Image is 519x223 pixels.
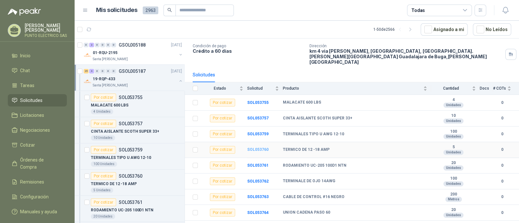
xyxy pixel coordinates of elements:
div: Unidades [443,134,464,139]
p: Santa [PERSON_NAME] [93,83,128,88]
span: Inicio [20,52,30,59]
div: 4 Unidades [91,109,113,114]
b: TERMINALES TIPO U AWG 12-10 [283,132,344,137]
div: Metros [445,197,462,202]
a: SOL053762 [247,179,269,184]
div: Unidades [443,165,464,171]
b: 0 [493,178,511,184]
p: GSOL005187 [119,69,146,73]
b: 0 [493,194,511,200]
div: 0 [84,43,89,47]
button: Asignado a mi [421,23,468,36]
div: Por cotizar [210,209,235,217]
div: 0 [95,43,100,47]
p: RODAMIENTO UC-205 100D1 NTN [91,207,153,213]
a: Tareas [8,79,67,92]
b: 20 [431,207,476,213]
span: search [167,8,172,12]
a: Manuales y ayuda [8,206,67,218]
p: SOL053757 [119,121,142,126]
a: Chat [8,64,67,77]
div: Unidades [443,103,464,108]
div: Por cotizar [210,162,235,169]
span: Tareas [20,82,34,89]
b: 100 [431,129,476,134]
p: SOL053760 [119,174,142,178]
span: Producto [283,86,422,91]
b: SOL053764 [247,210,269,215]
p: SOL053761 [119,200,142,205]
b: RODAMIENTO UC-205 100D1 NTN [283,163,346,168]
div: Solicitudes [193,71,215,78]
img: Company Logo [84,78,91,85]
div: Unidades [443,181,464,186]
p: Santa [PERSON_NAME] [93,57,128,62]
a: 0 2 0 0 0 0 GSOL005188[DATE] Company Logo01-RQU-2195Santa [PERSON_NAME] [84,41,183,62]
a: Licitaciones [8,109,67,121]
div: 4 [89,69,94,73]
h1: Mis solicitudes [96,6,138,15]
span: Negociaciones [20,127,50,134]
div: 1 - 50 de 2566 [373,24,416,35]
th: # COTs [493,82,519,95]
div: Unidades [443,213,464,218]
p: SOL053755 [119,95,142,100]
th: Docs [480,82,493,95]
p: TERMINALES TIPO U AWG 12-10 [91,155,151,161]
span: Solicitudes [20,97,42,104]
b: CABLE DE CONTROL #16 NEGRO [283,195,344,200]
div: Por cotizar [210,193,235,201]
p: TERMICO DE 12 -18 AMP [91,181,137,187]
p: 19-RQP-433 [93,76,115,82]
a: SOL053755 [247,100,269,105]
div: 100 Unidades [91,162,117,167]
b: 0 [493,131,511,137]
div: Por cotizar [210,146,235,154]
th: Cantidad [431,82,480,95]
b: SOL053763 [247,195,269,199]
p: MALACATE 600 LBS [91,102,128,108]
p: [PERSON_NAME] [PERSON_NAME] [25,23,67,32]
a: Configuración [8,191,67,203]
p: CINTA AISLANTE SCOTH SUPER 33+ [91,128,159,135]
a: SOL053759 [247,132,269,136]
b: 100 [431,176,476,181]
th: Solicitud [247,82,283,95]
div: Por cotizar [91,198,116,206]
img: Logo peakr [8,8,41,16]
div: 0 [111,43,116,47]
span: # COTs [493,86,506,91]
div: Todas [411,7,425,14]
a: Negociaciones [8,124,67,136]
div: Por cotizar [210,99,235,106]
a: SOL053757 [247,116,269,120]
div: Por cotizar [91,120,116,128]
a: SOL053761 [247,163,269,168]
b: 20 [431,161,476,166]
a: Solicitudes [8,94,67,106]
span: Estado [202,86,238,91]
a: Por cotizarSOL053761RODAMIENTO UC-205 100D1 NTN20 Unidades [75,196,185,222]
div: Por cotizar [210,130,235,138]
div: 10 Unidades [91,135,115,140]
p: SOL053759 [119,148,142,152]
div: 5 Unidades [91,188,113,193]
p: km 4 via [PERSON_NAME], [GEOGRAPHIC_DATA], [GEOGRAPHIC_DATA]. [PERSON_NAME][GEOGRAPHIC_DATA] Guad... [309,48,503,65]
b: CINTA AISLANTE SCOTH SUPER 33+ [283,116,352,121]
b: 0 [493,147,511,153]
div: Unidades [443,150,464,155]
a: Por cotizarSOL053760TERMICO DE 12 -18 AMP5 Unidades [75,170,185,196]
span: Cantidad [431,86,471,91]
b: 5 [431,145,476,150]
b: 4 [431,97,476,103]
th: Estado [202,82,247,95]
span: Configuración [20,193,49,200]
div: 0 [106,69,111,73]
a: Remisiones [8,176,67,188]
a: Por cotizarSOL053757CINTA AISLANTE SCOTH SUPER 33+10 Unidades [75,117,185,143]
span: 2963 [143,6,158,14]
b: 0 [493,162,511,169]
